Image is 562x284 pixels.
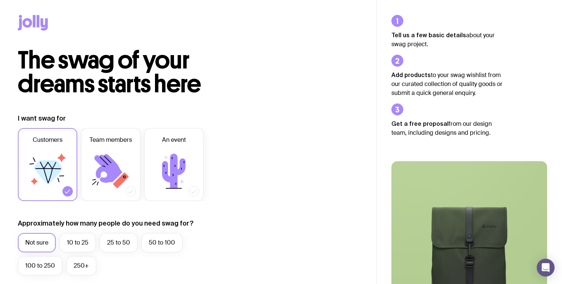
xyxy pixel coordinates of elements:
[100,233,138,252] label: 25 to 50
[391,70,503,98] p: to your swag wishlist from our curated collection of quality goods or submit a quick general enqu...
[141,233,183,252] label: 50 to 100
[162,135,186,144] span: An event
[33,135,62,144] span: Customers
[66,256,96,275] label: 250+
[391,71,431,78] strong: Add products
[18,45,201,99] span: The swag of your dreams starts here
[391,120,449,127] strong: Get a free proposal
[391,32,466,38] strong: Tell us a few basic details
[537,259,555,277] div: Open Intercom Messenger
[59,233,96,252] label: 10 to 25
[18,114,66,123] label: I want swag for
[18,219,194,228] label: Approximately how many people do you need swag for?
[90,135,132,144] span: Team members
[391,119,503,137] p: from our design team, including designs and pricing.
[391,31,503,49] p: about your swag project.
[18,256,62,275] label: 100 to 250
[18,233,56,252] label: Not sure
